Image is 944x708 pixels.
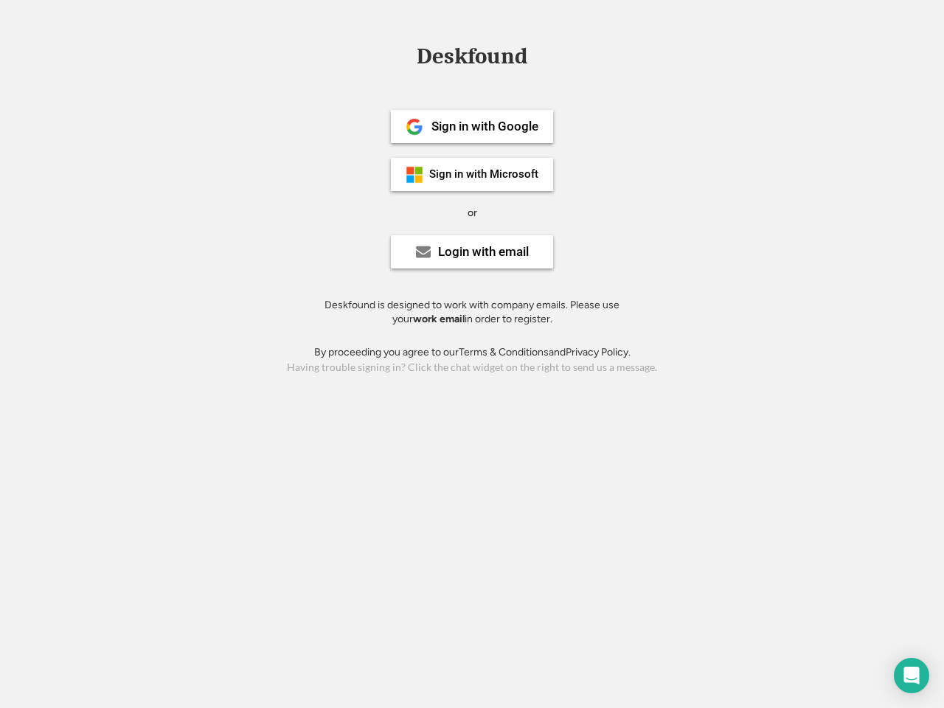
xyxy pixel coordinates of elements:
div: Login with email [438,246,529,258]
div: Sign in with Google [431,120,538,133]
div: or [468,206,477,221]
img: 1024px-Google__G__Logo.svg.png [406,118,423,136]
div: Deskfound [409,45,535,68]
div: Deskfound is designed to work with company emails. Please use your in order to register. [306,298,638,327]
div: By proceeding you agree to our and [314,345,631,360]
a: Privacy Policy. [566,346,631,358]
div: Sign in with Microsoft [429,169,538,180]
img: ms-symbollockup_mssymbol_19.png [406,166,423,184]
strong: work email [413,313,465,325]
a: Terms & Conditions [459,346,549,358]
div: Open Intercom Messenger [894,658,929,693]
